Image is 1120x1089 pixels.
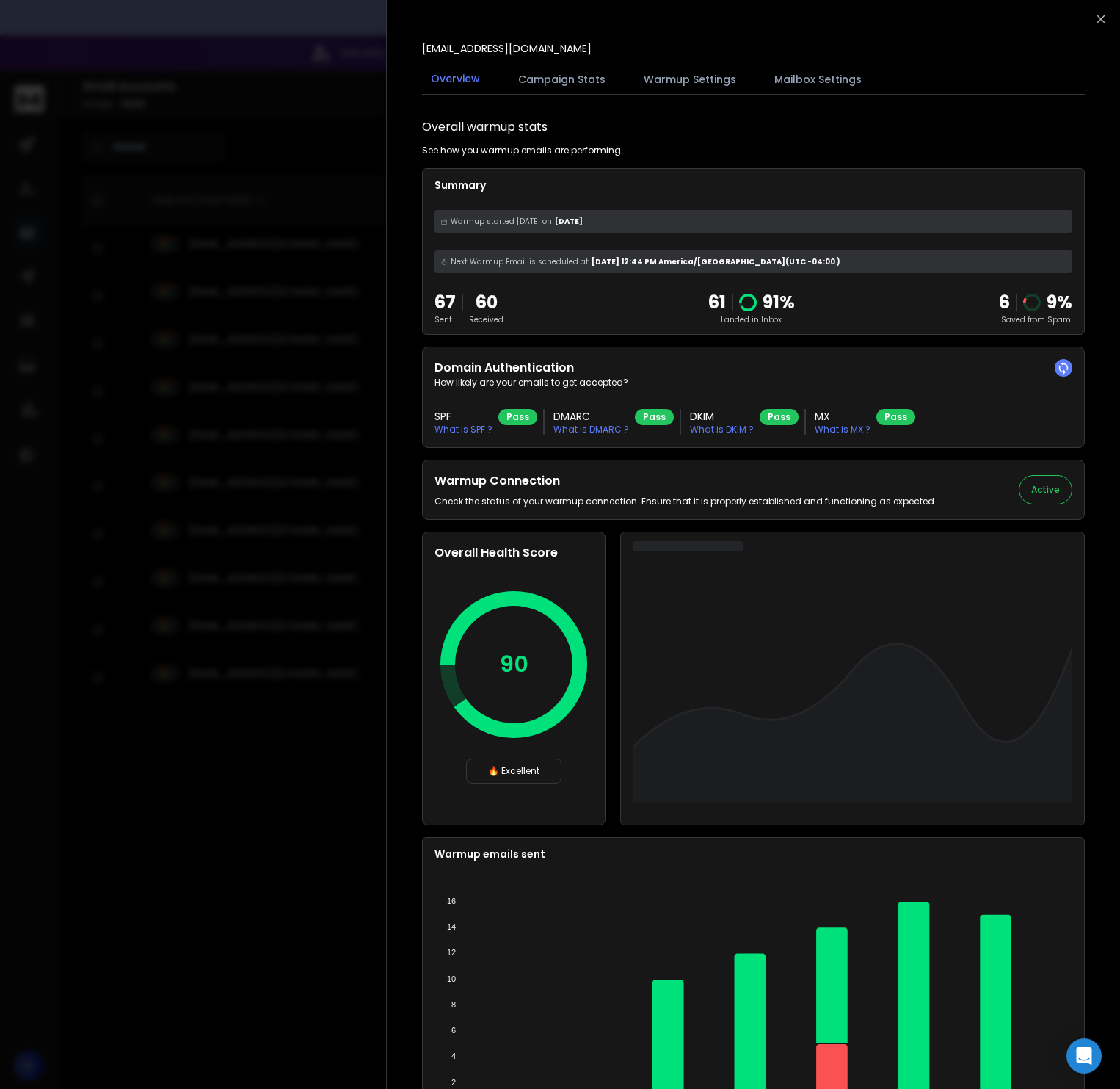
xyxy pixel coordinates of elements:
[1066,1038,1102,1074] div: Open Intercom Messenger
[447,948,456,957] tspan: 12
[1047,291,1072,314] p: 9 %
[434,178,1072,192] p: Summary
[469,291,503,314] p: 60
[815,424,870,435] p: What is MX ?
[500,651,528,678] p: 90
[447,922,456,931] tspan: 14
[451,216,552,227] span: Warmup started [DATE] on
[708,314,795,325] p: Landed in Inbox
[434,314,456,325] p: Sent
[635,409,674,425] div: Pass
[509,63,614,95] button: Campaign Stats
[434,496,937,507] p: Check the status of your warmup connection. Ensure that it is properly established and functionin...
[451,1052,456,1060] tspan: 4
[451,256,589,267] span: Next Warmup Email is scheduled at
[434,210,1072,233] div: [DATE]
[447,897,456,905] tspan: 16
[1019,475,1072,504] button: Active
[434,250,1072,273] div: [DATE] 12:44 PM America/[GEOGRAPHIC_DATA] (UTC -04:00 )
[815,409,870,424] h3: MX
[999,314,1072,325] p: Saved from Spam
[690,424,754,435] p: What is DKIM ?
[763,291,795,314] p: 91 %
[999,290,1010,314] strong: 6
[876,409,915,425] div: Pass
[708,291,726,314] p: 61
[434,424,492,435] p: What is SPF ?
[422,41,592,56] p: [EMAIL_ADDRESS][DOMAIN_NAME]
[422,118,548,136] h1: Overall warmup stats
[434,359,1072,377] h2: Domain Authentication
[690,409,754,424] h3: DKIM
[447,974,456,983] tspan: 10
[451,1026,456,1035] tspan: 6
[434,544,593,562] h2: Overall Health Score
[434,847,1072,861] p: Warmup emails sent
[434,409,492,424] h3: SPF
[635,63,745,95] button: Warmup Settings
[466,759,561,784] div: 🔥 Excellent
[451,1000,456,1009] tspan: 8
[553,409,629,424] h3: DMARC
[434,291,456,314] p: 67
[469,314,503,325] p: Received
[766,63,870,95] button: Mailbox Settings
[422,62,489,96] button: Overview
[553,424,629,435] p: What is DMARC ?
[434,377,1072,388] p: How likely are your emails to get accepted?
[422,145,621,156] p: See how you warmup emails are performing
[451,1078,456,1087] tspan: 2
[760,409,799,425] div: Pass
[434,472,937,490] h2: Warmup Connection
[498,409,537,425] div: Pass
